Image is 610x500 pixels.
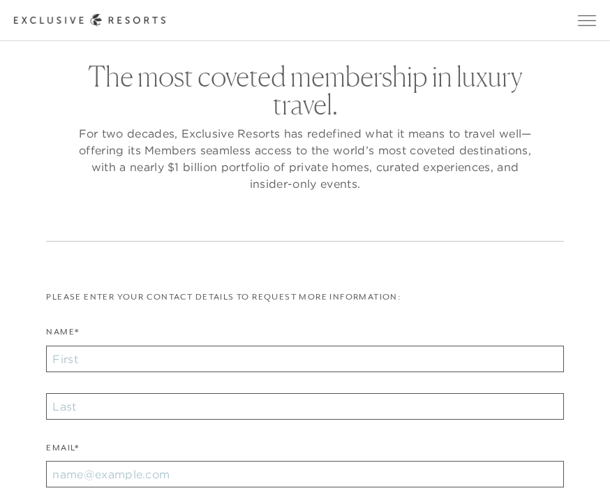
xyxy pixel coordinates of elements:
p: For two decades, Exclusive Resorts has redefined what it means to travel well—offering its Member... [75,125,535,192]
label: Email* [46,441,79,462]
iframe: Qualified Messenger [546,436,610,500]
label: Name* [46,325,79,346]
p: Please enter your contact details to request more information: [46,291,563,304]
h2: The most coveted membership in luxury travel. [75,62,535,118]
input: name@example.com [46,461,563,487]
input: Last [46,393,563,420]
button: Open navigation [578,15,596,25]
input: First [46,346,563,372]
